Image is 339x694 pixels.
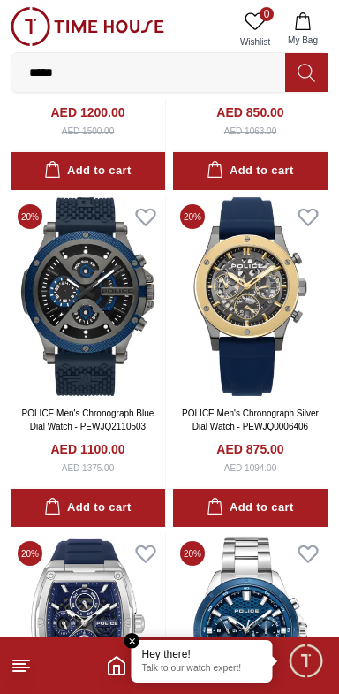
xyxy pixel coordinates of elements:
div: AED 1094.00 [224,461,277,475]
span: 20 % [18,204,42,229]
span: 20 % [180,541,205,566]
img: POLICE Men's Chronograph Blue Dial Watch - PEWJQ2110503 [11,197,165,396]
span: My Bag [281,34,325,47]
img: ... [11,7,164,46]
p: Talk to our watch expert! [142,663,262,675]
span: 20 % [18,541,42,566]
span: 20 % [180,204,205,229]
span: 0 [260,7,274,21]
div: Add to cart [44,498,131,518]
button: Add to cart [173,152,328,190]
div: Add to cart [207,498,293,518]
em: Close tooltip [124,633,140,649]
div: AED 1375.00 [62,461,115,475]
button: Add to cart [11,152,165,190]
a: Home [106,655,127,676]
div: Hey there! [142,647,262,661]
a: 0Wishlist [233,7,277,52]
button: My Bag [277,7,328,52]
div: AED 1063.00 [224,125,277,138]
button: Add to cart [173,489,328,527]
a: POLICE Men's Chronograph Blue Dial Watch - PEWJQ2110503 [22,408,154,431]
div: Chat Widget [287,642,326,681]
h4: AED 875.00 [216,440,283,458]
div: Add to cart [44,161,131,181]
h4: AED 1100.00 [50,440,124,458]
a: POLICE Men's Chronograph Silver Dial Watch - PEWJQ0006406 [182,408,319,431]
h4: AED 1200.00 [50,103,124,121]
button: Add to cart [11,489,165,527]
img: POLICE Men's Chronograph Silver Dial Watch - PEWJQ0006406 [173,197,328,396]
span: Wishlist [233,35,277,49]
div: Add to cart [207,161,293,181]
h4: AED 850.00 [216,103,283,121]
div: AED 1500.00 [62,125,115,138]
